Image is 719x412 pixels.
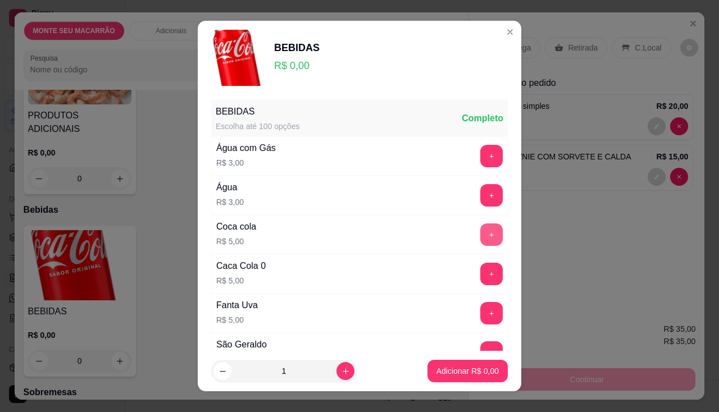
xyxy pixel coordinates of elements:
button: increase-product-quantity [336,362,354,380]
button: add [480,263,503,285]
div: BEBIDAS [274,40,320,56]
div: Água com Gás [216,141,276,155]
img: product-image [211,30,267,86]
p: R$ 3,00 [216,157,276,168]
div: Completo [462,112,503,125]
button: Close [501,23,519,41]
button: add [480,145,503,167]
button: add [480,302,503,324]
button: Adicionar R$ 0,00 [427,360,508,382]
div: Caca Cola 0 [216,259,266,273]
p: Adicionar R$ 0,00 [436,365,499,377]
p: R$ 5,00 [216,275,266,286]
div: São Geraldo [216,338,267,351]
button: add [480,184,503,207]
button: add [480,341,503,364]
div: Coca cola [216,220,256,234]
div: Escolha até 100 opções [216,121,299,132]
button: add [480,223,503,246]
div: Água [216,181,244,194]
p: R$ 0,00 [274,58,320,74]
button: decrease-product-quantity [213,362,231,380]
p: R$ 5,00 [216,236,256,247]
p: R$ 5,00 [216,314,258,326]
p: R$ 3,00 [216,196,244,208]
div: BEBIDAS [216,105,299,118]
div: Fanta Uva [216,299,258,312]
